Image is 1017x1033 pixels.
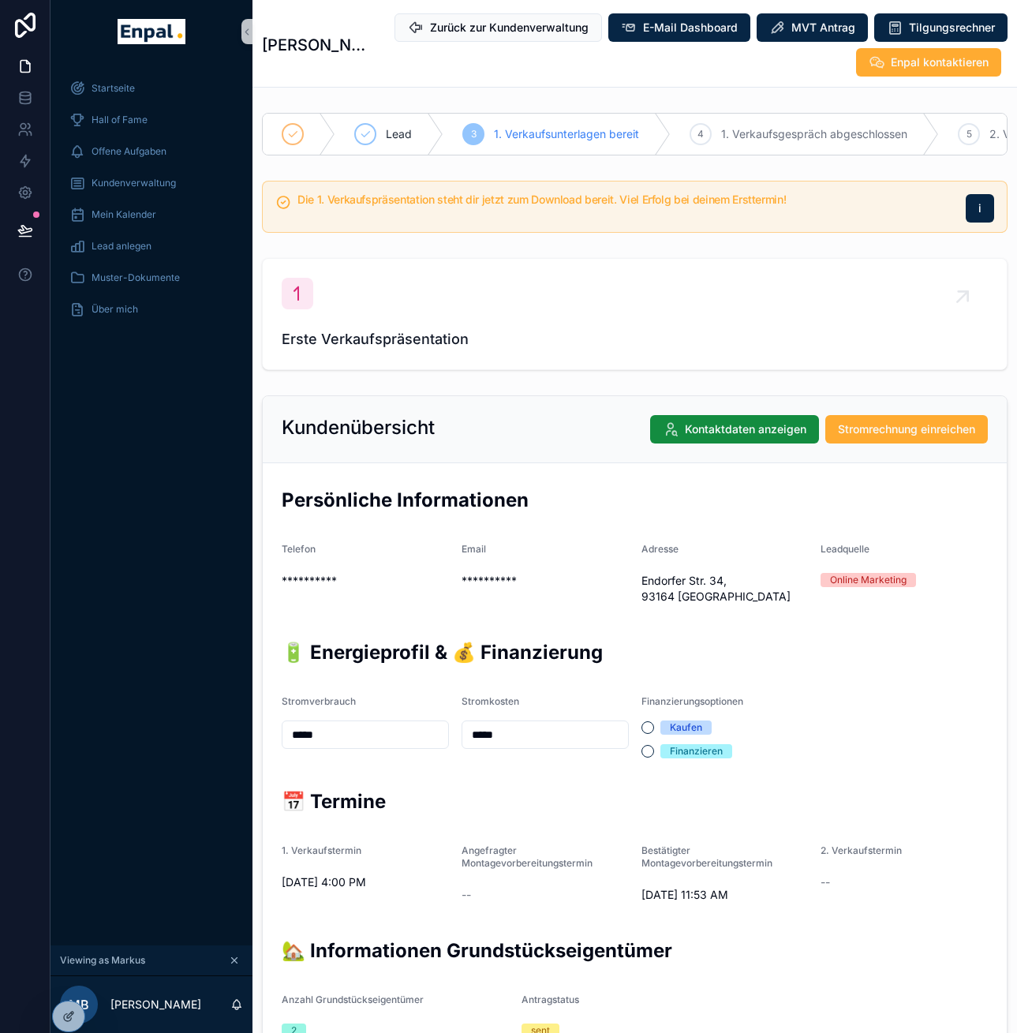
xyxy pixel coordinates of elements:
p: [PERSON_NAME] [110,997,201,1012]
a: Muster-Dokumente [60,264,243,292]
span: Angefragter Montagevorbereitungstermin [462,844,593,869]
span: Tilgungsrechner [909,20,995,36]
h2: 📅 Termine [282,788,988,814]
h2: Kundenübersicht [282,415,435,440]
div: Finanzieren [670,744,723,758]
span: Enpal kontaktieren [891,54,989,70]
span: [DATE] 4:00 PM [282,874,449,890]
span: MB [69,995,89,1014]
button: MVT Antrag [757,13,868,42]
span: Über mich [92,303,138,316]
a: Über mich [60,295,243,324]
span: Finanzierungsoptionen [641,695,743,707]
button: Enpal kontaktieren [856,48,1001,77]
span: Kontaktdaten anzeigen [685,421,806,437]
button: Tilgungsrechner [874,13,1008,42]
span: Endorfer Str. 34, 93164 [GEOGRAPHIC_DATA] [641,573,809,604]
span: Muster-Dokumente [92,271,180,284]
a: Mein Kalender [60,200,243,229]
span: [DATE] 11:53 AM [641,887,809,903]
span: 2. Verkaufstermin [821,844,902,856]
h2: 🔋 Energieprofil & 💰 Finanzierung [282,639,988,665]
span: Lead anlegen [92,240,151,253]
span: Antragstatus [522,994,579,1005]
span: Startseite [92,82,135,95]
span: 5 [967,128,972,140]
span: Zurück zur Kundenverwaltung [430,20,589,36]
button: i [966,194,994,223]
span: Anzahl Grundstückseigentümer [282,994,424,1005]
span: i [978,200,981,216]
span: Stromverbrauch [282,695,356,707]
button: Stromrechnung einreichen [825,415,988,444]
a: Erste Verkaufspräsentation [263,259,1007,369]
span: Telefon [282,543,316,555]
span: MVT Antrag [791,20,855,36]
span: -- [821,874,830,890]
a: Startseite [60,74,243,103]
span: 3 [471,128,477,140]
button: E-Mail Dashboard [608,13,750,42]
span: Offene Aufgaben [92,145,166,158]
span: -- [462,887,471,903]
span: Email [462,543,486,555]
div: Online Marketing [830,573,907,587]
span: 1. Verkaufsgespräch abgeschlossen [721,126,907,142]
span: Erste Verkaufspräsentation [282,328,988,350]
a: Offene Aufgaben [60,137,243,166]
span: Stromrechnung einreichen [838,421,975,437]
span: 1. Verkaufstermin [282,844,361,856]
span: Kundenverwaltung [92,177,176,189]
img: App logo [118,19,185,44]
div: Kaufen [670,720,702,735]
button: Kontaktdaten anzeigen [650,415,819,444]
h2: 🏡 Informationen Grundstückseigentümer [282,938,988,964]
span: Stromkosten [462,695,519,707]
h1: [PERSON_NAME] [262,34,368,56]
span: Viewing as Markus [60,954,145,967]
span: 4 [697,128,704,140]
span: 1. Verkaufsunterlagen bereit [494,126,639,142]
span: Hall of Fame [92,114,148,126]
span: Adresse [641,543,679,555]
span: Bestätigter Montagevorbereitungstermin [641,844,772,869]
div: scrollable content [50,63,252,945]
span: Mein Kalender [92,208,156,221]
a: Lead anlegen [60,232,243,260]
h5: Die 1. Verkaufspräsentation steht dir jetzt zum Download bereit. Viel Erfolg bei deinem Ersttermin! [297,194,953,205]
a: Hall of Fame [60,106,243,134]
button: Zurück zur Kundenverwaltung [394,13,602,42]
span: Lead [386,126,412,142]
a: Kundenverwaltung [60,169,243,197]
span: Leadquelle [821,543,869,555]
h2: Persönliche Informationen [282,487,988,513]
span: E-Mail Dashboard [643,20,738,36]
